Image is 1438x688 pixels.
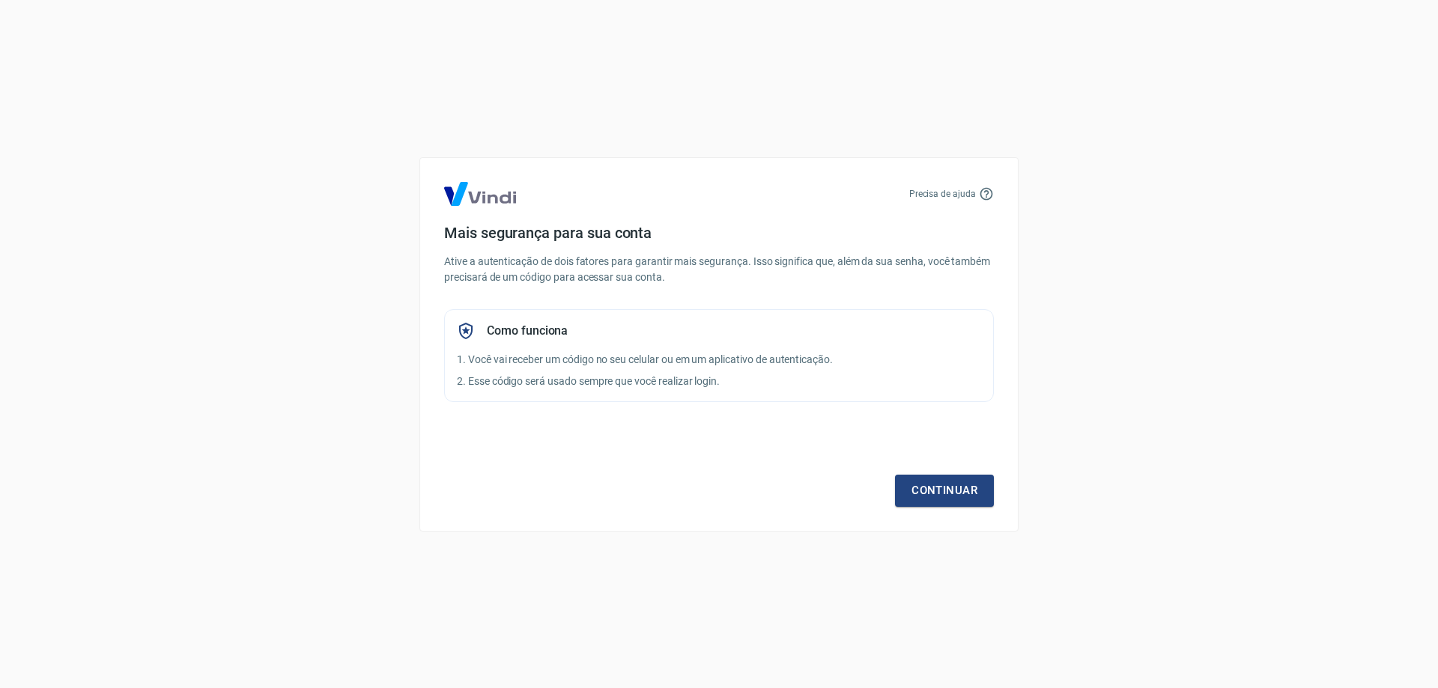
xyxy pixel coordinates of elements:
h5: Como funciona [487,323,568,338]
p: 2. Esse código será usado sempre que você realizar login. [457,374,981,389]
a: Continuar [895,475,994,506]
img: Logo Vind [444,182,516,206]
h4: Mais segurança para sua conta [444,224,994,242]
p: Ative a autenticação de dois fatores para garantir mais segurança. Isso significa que, além da su... [444,254,994,285]
p: Precisa de ajuda [909,187,976,201]
p: 1. Você vai receber um código no seu celular ou em um aplicativo de autenticação. [457,352,981,368]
